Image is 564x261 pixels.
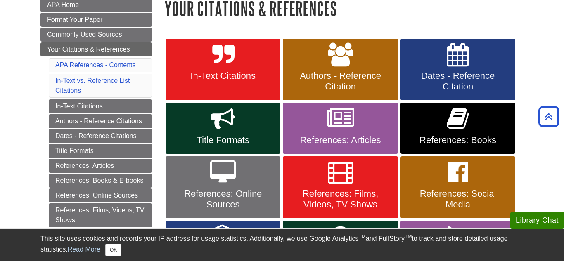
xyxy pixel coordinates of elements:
a: In-Text vs. Reference List Citations [55,77,130,94]
a: References: Films, Videos, TV Shows [283,156,398,218]
span: References: Films, Videos, TV Shows [289,188,391,210]
span: Commonly Used Sources [47,31,122,38]
span: Format Your Paper [47,16,102,23]
button: Library Chat [510,212,564,229]
sup: TM [405,234,412,240]
span: References: Social Media [407,188,509,210]
a: References: Articles [49,159,152,173]
a: Authors - Reference Citations [49,114,152,128]
a: Read More [68,246,100,253]
a: Authors - Reference Citation [283,39,398,101]
a: Format Your Paper [40,13,152,27]
a: References: Social Media [400,156,515,218]
a: Commonly Used Sources [40,28,152,42]
span: APA Home [47,1,79,8]
a: References: Online Sources [166,156,280,218]
a: References: Social Media [49,228,152,242]
a: APA References - Contents [55,61,135,68]
span: References: Articles [289,135,391,146]
a: Back to Top [536,111,562,122]
button: Close [105,244,121,256]
a: In-Text Citations [49,99,152,113]
sup: TM [358,234,365,240]
a: Title Formats [49,144,152,158]
a: References: Articles [283,103,398,154]
a: References: Online Sources [49,188,152,202]
a: Title Formats [166,103,280,154]
span: Your Citations & References [47,46,130,53]
span: References: Books [407,135,509,146]
span: In-Text Citations [172,71,274,81]
a: References: Books [400,103,515,154]
a: In-Text Citations [166,39,280,101]
span: Dates - Reference Citation [407,71,509,92]
span: Title Formats [172,135,274,146]
span: References: Online Sources [172,188,274,210]
a: Dates - Reference Citation [400,39,515,101]
span: Authors - Reference Citation [289,71,391,92]
a: Dates - Reference Citations [49,129,152,143]
div: This site uses cookies and records your IP address for usage statistics. Additionally, we use Goo... [40,234,524,256]
a: Your Citations & References [40,42,152,56]
a: References: Films, Videos, TV Shows [49,203,152,227]
a: References: Books & E-books [49,174,152,188]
